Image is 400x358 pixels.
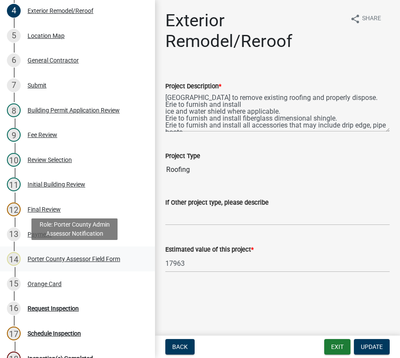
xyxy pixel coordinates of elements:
[7,29,21,43] div: 5
[361,343,383,350] span: Update
[28,330,81,336] div: Schedule Inspection
[28,157,72,163] div: Review Selection
[28,8,93,14] div: Exterior Remodel/Reroof
[7,153,21,167] div: 10
[7,327,21,340] div: 17
[7,202,21,216] div: 12
[28,181,85,187] div: Initial Building Review
[165,153,200,159] label: Project Type
[7,227,21,241] div: 13
[28,82,47,88] div: Submit
[7,252,21,266] div: 14
[343,10,388,27] button: shareShare
[7,302,21,315] div: 16
[165,200,269,206] label: If Other project type, please describe
[31,218,118,240] div: Role: Porter County Admin Assessor Notification
[7,103,21,117] div: 8
[28,231,52,237] div: Payment
[362,14,381,24] span: Share
[28,57,79,63] div: General Contractor
[28,132,57,138] div: Fee Review
[7,177,21,191] div: 11
[7,53,21,67] div: 6
[28,206,61,212] div: Final Review
[324,339,350,355] button: Exit
[165,10,343,52] h1: Exterior Remodel/Reroof
[172,343,188,350] span: Back
[7,277,21,291] div: 15
[7,78,21,92] div: 7
[28,305,79,311] div: Request Inspection
[28,107,120,113] div: Building Permit Application Review
[28,256,120,262] div: Porter County Assessor Field Form
[165,339,195,355] button: Back
[28,33,65,39] div: Location Map
[350,14,360,24] i: share
[165,247,254,253] label: Estimated value of this project
[7,128,21,142] div: 9
[28,281,62,287] div: Orange Card
[7,4,21,18] div: 4
[354,339,390,355] button: Update
[165,84,221,90] label: Project Description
